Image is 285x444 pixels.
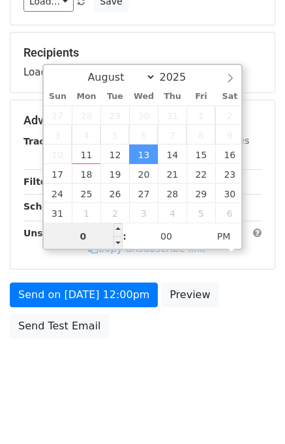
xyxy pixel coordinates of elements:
[44,223,123,249] input: Hour
[215,145,244,164] span: August 16, 2025
[161,283,218,307] a: Preview
[215,125,244,145] span: August 9, 2025
[23,46,262,79] div: Loading...
[187,125,215,145] span: August 8, 2025
[215,105,244,125] span: August 2, 2025
[187,145,215,164] span: August 15, 2025
[72,125,100,145] span: August 4, 2025
[158,145,187,164] span: August 14, 2025
[72,164,100,184] span: August 18, 2025
[72,145,100,164] span: August 11, 2025
[23,136,67,146] strong: Tracking
[88,243,205,255] a: Copy unsubscribe link
[72,203,100,223] span: September 1, 2025
[100,145,129,164] span: August 12, 2025
[44,184,72,203] span: August 24, 2025
[123,223,127,249] span: :
[44,125,72,145] span: August 3, 2025
[129,203,158,223] span: September 3, 2025
[23,113,262,128] h5: Advanced
[129,125,158,145] span: August 6, 2025
[23,176,57,187] strong: Filters
[158,105,187,125] span: July 31, 2025
[100,92,129,101] span: Tue
[129,92,158,101] span: Wed
[100,105,129,125] span: July 29, 2025
[100,164,129,184] span: August 19, 2025
[44,164,72,184] span: August 17, 2025
[206,223,242,249] span: Click to toggle
[215,92,244,101] span: Sat
[187,105,215,125] span: August 1, 2025
[100,203,129,223] span: September 2, 2025
[158,203,187,223] span: September 4, 2025
[158,92,187,101] span: Thu
[100,184,129,203] span: August 26, 2025
[158,125,187,145] span: August 7, 2025
[44,203,72,223] span: August 31, 2025
[23,46,262,60] h5: Recipients
[158,184,187,203] span: August 28, 2025
[127,223,206,249] input: Minute
[44,92,72,101] span: Sun
[187,184,215,203] span: August 29, 2025
[23,228,87,238] strong: Unsubscribe
[72,92,100,101] span: Mon
[72,184,100,203] span: August 25, 2025
[187,92,215,101] span: Fri
[129,184,158,203] span: August 27, 2025
[10,283,158,307] a: Send on [DATE] 12:00pm
[10,314,109,339] a: Send Test Email
[187,164,215,184] span: August 22, 2025
[100,125,129,145] span: August 5, 2025
[156,71,203,83] input: Year
[129,164,158,184] span: August 20, 2025
[72,105,100,125] span: July 28, 2025
[215,164,244,184] span: August 23, 2025
[187,203,215,223] span: September 5, 2025
[44,145,72,164] span: August 10, 2025
[215,184,244,203] span: August 30, 2025
[215,203,244,223] span: September 6, 2025
[23,201,70,212] strong: Schedule
[158,164,187,184] span: August 21, 2025
[220,382,285,444] iframe: Chat Widget
[44,105,72,125] span: July 27, 2025
[129,145,158,164] span: August 13, 2025
[129,105,158,125] span: July 30, 2025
